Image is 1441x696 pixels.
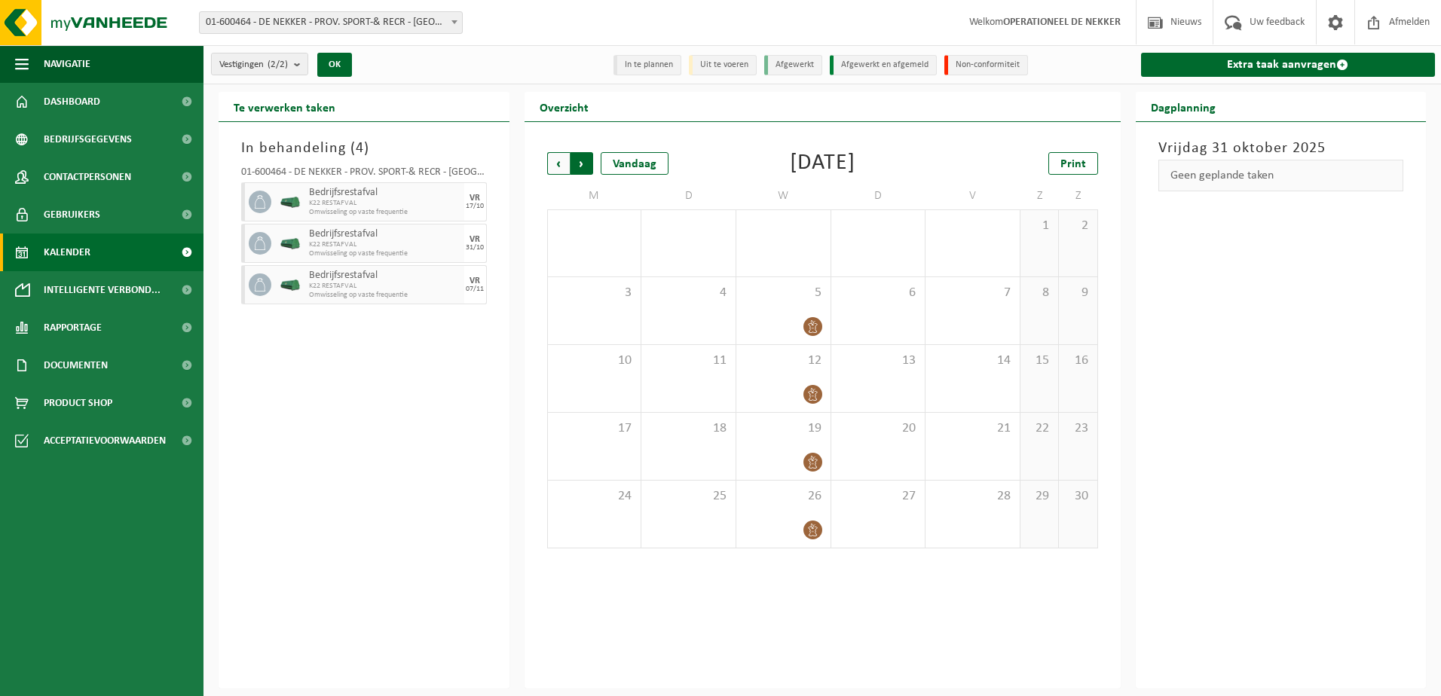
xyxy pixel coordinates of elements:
span: 17 [555,420,634,437]
span: 5 [744,285,823,301]
strong: OPERATIONEEL DE NEKKER [1003,17,1121,28]
span: Omwisseling op vaste frequentie [309,208,460,217]
li: Afgewerkt [764,55,822,75]
h3: In behandeling ( ) [241,137,487,160]
span: 2 [1066,218,1089,234]
span: K22 RESTAFVAL [309,199,460,208]
span: Omwisseling op vaste frequentie [309,291,460,300]
td: Z [1059,182,1097,209]
div: VR [470,276,480,285]
span: Print [1060,158,1086,170]
h2: Overzicht [525,92,604,121]
span: 4 [356,141,364,156]
div: 17/10 [466,203,484,210]
span: 29 [1028,488,1051,505]
span: Navigatie [44,45,90,83]
li: Uit te voeren [689,55,757,75]
span: 26 [744,488,823,505]
span: 22 [1028,420,1051,437]
img: HK-XK-22-GN-00 [279,279,301,291]
span: 1 [1028,218,1051,234]
h2: Te verwerken taken [219,92,350,121]
span: 12 [744,353,823,369]
button: OK [317,53,352,77]
div: VR [470,235,480,244]
span: Gebruikers [44,196,100,234]
img: HK-XK-22-GN-00 [279,197,301,208]
td: D [831,182,926,209]
div: Vandaag [601,152,668,175]
span: Dashboard [44,83,100,121]
span: Contactpersonen [44,158,131,196]
span: Bedrijfsrestafval [309,187,460,199]
span: Documenten [44,346,108,384]
count: (2/2) [268,60,288,69]
span: 28 [933,488,1012,505]
span: 7 [933,285,1012,301]
span: 6 [839,285,918,301]
td: W [736,182,831,209]
span: 13 [839,353,918,369]
span: Intelligente verbond... [44,271,161,309]
div: VR [470,194,480,203]
div: 31/10 [466,244,484,252]
span: Kalender [44,234,90,271]
div: 07/11 [466,285,484,293]
h3: Vrijdag 31 oktober 2025 [1158,137,1404,160]
span: 19 [744,420,823,437]
td: Z [1020,182,1059,209]
span: 23 [1066,420,1089,437]
a: Extra taak aanvragen [1141,53,1436,77]
span: 30 [1066,488,1089,505]
span: 24 [555,488,634,505]
span: 18 [649,420,728,437]
span: 20 [839,420,918,437]
span: 25 [649,488,728,505]
span: 15 [1028,353,1051,369]
span: Volgende [571,152,593,175]
span: 8 [1028,285,1051,301]
span: Bedrijfsgegevens [44,121,132,158]
span: Acceptatievoorwaarden [44,422,166,459]
span: 16 [1066,353,1089,369]
span: Bedrijfsrestafval [309,270,460,282]
span: 9 [1066,285,1089,301]
div: Geen geplande taken [1158,160,1404,191]
div: [DATE] [790,152,855,175]
span: K22 RESTAFVAL [309,282,460,291]
div: 01-600464 - DE NEKKER - PROV. SPORT-& RECR - [GEOGRAPHIC_DATA] [241,167,487,182]
span: 01-600464 - DE NEKKER - PROV. SPORT-& RECR - MECHELEN [199,11,463,34]
span: 01-600464 - DE NEKKER - PROV. SPORT-& RECR - MECHELEN [200,12,462,33]
span: 14 [933,353,1012,369]
span: 3 [555,285,634,301]
span: Bedrijfsrestafval [309,228,460,240]
li: Afgewerkt en afgemeld [830,55,937,75]
span: Product Shop [44,384,112,422]
img: HK-XK-22-GN-00 [279,238,301,249]
a: Print [1048,152,1098,175]
span: 4 [649,285,728,301]
span: 27 [839,488,918,505]
span: Omwisseling op vaste frequentie [309,249,460,258]
span: Rapportage [44,309,102,346]
h2: Dagplanning [1136,92,1231,121]
li: Non-conformiteit [944,55,1028,75]
span: 21 [933,420,1012,437]
span: 11 [649,353,728,369]
button: Vestigingen(2/2) [211,53,308,75]
li: In te plannen [613,55,681,75]
td: D [641,182,736,209]
td: M [547,182,642,209]
span: Vestigingen [219,53,288,76]
span: Vorige [547,152,570,175]
span: K22 RESTAFVAL [309,240,460,249]
span: 10 [555,353,634,369]
td: V [925,182,1020,209]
